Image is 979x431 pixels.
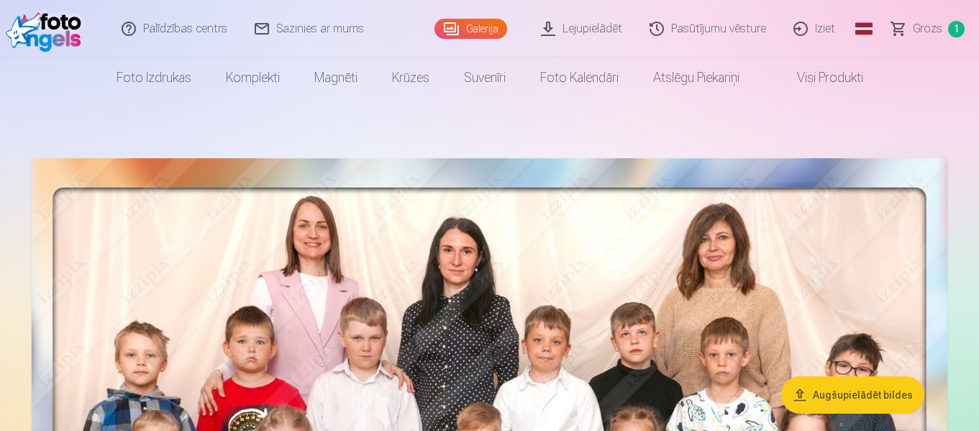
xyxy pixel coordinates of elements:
a: Komplekti [209,58,297,98]
a: Atslēgu piekariņi [636,58,757,98]
a: Krūzes [375,58,447,98]
span: 1 [948,21,965,37]
a: Visi produkti [757,58,880,98]
a: Foto izdrukas [99,58,209,98]
img: /fa1 [6,6,88,52]
a: Suvenīri [447,58,523,98]
a: Foto kalendāri [523,58,636,98]
a: Magnēti [297,58,375,98]
button: Augšupielādēt bildes [781,376,924,414]
span: Grozs [913,20,942,37]
a: Galerija [434,19,507,39]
